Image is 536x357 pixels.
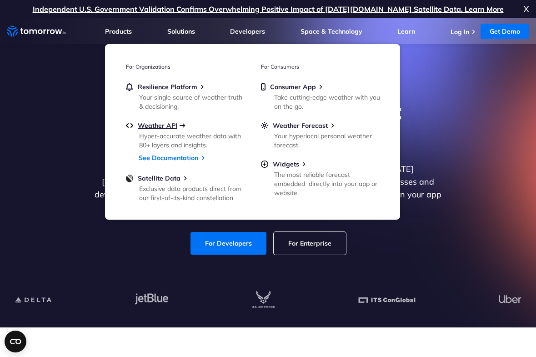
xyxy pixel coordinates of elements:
[261,121,379,148] a: Weather ForecastYour hyperlocal personal weather forecast.
[273,160,299,168] span: Widgets
[126,83,133,91] img: bell.svg
[451,28,469,36] a: Log In
[139,154,198,162] a: See Documentation
[261,63,379,70] h3: For Consumers
[261,83,265,91] img: mobile.svg
[274,170,380,197] div: The most reliable forecast embedded directly into your app or website.
[93,163,444,214] p: Get reliable and precise weather data through our free API. Count on [DATE][DOMAIN_NAME] for quic...
[261,121,268,130] img: sun.svg
[397,27,415,35] a: Learn
[126,63,244,70] h3: For Organizations
[230,27,265,35] a: Developers
[261,160,379,196] a: WidgetsThe most reliable forecast embedded directly into your app or website.
[5,331,26,352] button: Open CMP widget
[139,131,245,150] div: Hyper-accurate weather data with 80+ layers and insights.
[301,27,362,35] a: Space & Technology
[270,83,316,91] span: Consumer App
[167,27,195,35] a: Solutions
[126,83,244,109] a: Resilience PlatformYour single source of weather truth & decisioning.
[481,24,529,39] a: Get Demo
[138,121,177,130] span: Weather API
[261,160,268,168] img: plus-circle.svg
[105,27,132,35] a: Products
[126,121,244,148] a: Weather APIHyper-accurate weather data with 80+ layers and insights.
[139,93,245,111] div: Your single source of weather truth & decisioning.
[274,232,346,255] a: For Enterprise
[7,25,66,38] a: Home link
[93,97,444,152] h1: Explore the World’s Best Weather API
[33,5,504,14] a: Independent U.S. Government Validation Confirms Overwhelming Positive Impact of [DATE][DOMAIN_NAM...
[138,174,180,182] span: Satellite Data
[274,93,380,111] div: Take cutting-edge weather with you on the go.
[273,121,328,130] span: Weather Forecast
[138,83,197,91] span: Resilience Platform
[126,174,133,182] img: satellite-data-menu.png
[274,131,380,150] div: Your hyperlocal personal weather forecast.
[139,184,245,202] div: Exclusive data products direct from our first-of-its-kind constellation
[126,174,244,201] a: Satellite DataExclusive data products direct from our first-of-its-kind constellation
[190,232,266,255] a: For Developers
[261,83,379,109] a: Consumer AppTake cutting-edge weather with you on the go.
[126,121,133,130] img: api.svg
